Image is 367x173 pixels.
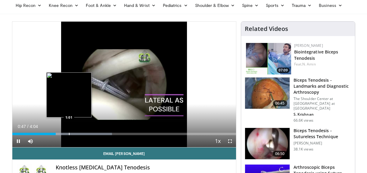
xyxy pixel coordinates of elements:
a: Biointegrative Biceps Tenodesis [294,49,338,61]
p: 66.6K views [294,118,313,123]
img: 15733_3.png.150x105_q85_crop-smart_upscale.jpg [245,77,290,109]
a: 06:50 Biceps Tenodesis - Sutureless Technique [PERSON_NAME] 38.1K views [245,128,351,159]
a: Email [PERSON_NAME] [12,147,236,159]
span: 06:50 [273,151,287,157]
p: 38.1K views [294,147,313,152]
h4: Related Videos [245,25,288,32]
a: 06:45 Biceps Tenodesis - Landmarks and Diagnostic Arthroscopy The Shoulder Center at [GEOGRAPHIC_... [245,77,351,123]
p: S. Krishnan [294,112,351,117]
button: Mute [24,135,36,147]
img: f54b0be7-13b6-4977-9a5b-cecc55ea2090.150x105_q85_crop-smart_upscale.jpg [246,43,291,74]
p: The Shoulder Center at [GEOGRAPHIC_DATA] at [GEOGRAPHIC_DATA] [294,96,351,111]
div: Progress Bar [12,133,236,135]
img: 38511_0000_3.png.150x105_q85_crop-smart_upscale.jpg [245,128,290,159]
h3: Biceps Tenodesis - Sutureless Technique [294,128,351,140]
p: [PERSON_NAME] [294,141,351,146]
h4: Knotless [MEDICAL_DATA] Tenodesis [56,164,231,171]
button: Playback Rate [212,135,224,147]
span: / [27,124,29,129]
button: Pause [12,135,24,147]
video-js: Video Player [12,22,236,147]
a: N. Amin [302,62,316,67]
span: 06:45 [273,100,287,106]
a: [PERSON_NAME] [294,43,323,48]
span: 4:04 [30,124,38,129]
span: 0:47 [18,124,26,129]
span: 07:09 [277,68,290,73]
div: Feat. [294,62,350,67]
button: Fullscreen [224,135,236,147]
a: 07:09 [246,43,291,74]
h3: Biceps Tenodesis - Landmarks and Diagnostic Arthroscopy [294,77,351,95]
img: image.jpeg [46,72,92,117]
